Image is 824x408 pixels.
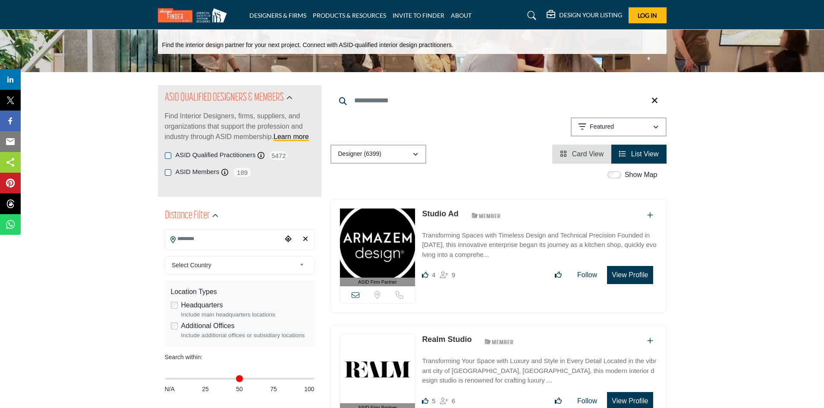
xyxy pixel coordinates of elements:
span: Select Country [172,260,296,270]
span: 4 [432,271,435,278]
h2: Distance Filter [165,208,210,224]
div: Search within: [165,353,315,362]
div: Include main headquarters locations [181,310,308,319]
span: 50 [236,385,243,394]
h5: DESIGN YOUR LISTING [559,11,622,19]
div: Followers [440,270,455,280]
span: N/A [165,385,175,394]
a: Learn more [274,133,309,140]
a: DESIGNERS & FIRMS [249,12,306,19]
span: ASID Firm Partner [358,278,397,286]
button: Like listing [549,266,567,284]
span: List View [631,150,659,158]
a: Add To List [647,337,653,345]
a: Transforming Your Space with Luxury and Style in Every Detail Located in the vibrant city of [GEO... [422,351,657,386]
label: ASID Members [176,167,220,177]
li: List View [611,145,666,164]
p: Find the interior design partner for your next project. Connect with ASID-qualified interior desi... [162,41,453,50]
img: Studio Ad [340,209,415,278]
button: View Profile [607,266,653,284]
p: Featured [590,123,614,131]
a: Transforming Spaces with Timeless Design and Technical Precision Founded in [DATE], this innovati... [422,225,657,260]
i: Likes [422,272,428,278]
img: Site Logo [158,8,231,22]
span: Card View [572,150,604,158]
a: Add To List [647,212,653,219]
div: Location Types [171,287,308,297]
label: ASID Qualified Practitioners [176,150,256,160]
button: Follow [572,266,603,284]
input: ASID Members checkbox [165,169,171,176]
label: Headquarters [181,300,223,310]
label: Show Map [625,170,657,180]
p: Designer (6399) [338,150,381,158]
input: Search Location [165,231,282,247]
i: Likes [422,398,428,404]
div: Include additional offices or subsidiary locations [181,331,308,340]
a: View List [619,150,658,158]
span: 25 [202,385,209,394]
a: Realm Studio [422,335,472,344]
h2: ASID QUALIFIED DESIGNERS & MEMBERS [165,90,284,106]
a: Studio Ad [422,209,458,218]
label: Additional Offices [181,321,235,331]
p: Find Interior Designers, firms, suppliers, and organizations that support the profession and indu... [165,111,315,142]
img: ASID Members Badge Icon [480,336,519,347]
span: Log In [638,12,657,19]
a: View Card [560,150,604,158]
p: Transforming Your Space with Luxury and Style in Every Detail Located in the vibrant city of [GEO... [422,356,657,386]
input: Search Keyword [330,90,667,111]
a: ASID Firm Partner [340,209,415,287]
p: Realm Studio [422,334,472,345]
a: PRODUCTS & RESOURCES [313,12,386,19]
a: INVITE TO FINDER [393,12,444,19]
li: Card View [552,145,611,164]
img: ASID Members Badge Icon [467,210,506,221]
button: Log In [629,7,667,23]
span: 100 [304,385,314,394]
span: 6 [452,397,455,405]
span: 189 [233,167,252,178]
a: Search [519,9,542,22]
img: Realm Studio [340,334,415,403]
span: 5 [432,397,435,405]
div: Clear search location [299,230,312,249]
button: Featured [571,117,667,136]
a: ABOUT [451,12,472,19]
p: Studio Ad [422,208,458,220]
span: 5472 [269,150,288,161]
div: DESIGN YOUR LISTING [547,10,622,21]
div: Followers [440,396,455,406]
span: 9 [452,271,455,278]
div: Choose your current location [282,230,295,249]
p: Transforming Spaces with Timeless Design and Technical Precision Founded in [DATE], this innovati... [422,231,657,260]
input: ASID Qualified Practitioners checkbox [165,152,171,159]
span: 75 [270,385,277,394]
button: Designer (6399) [330,145,426,164]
